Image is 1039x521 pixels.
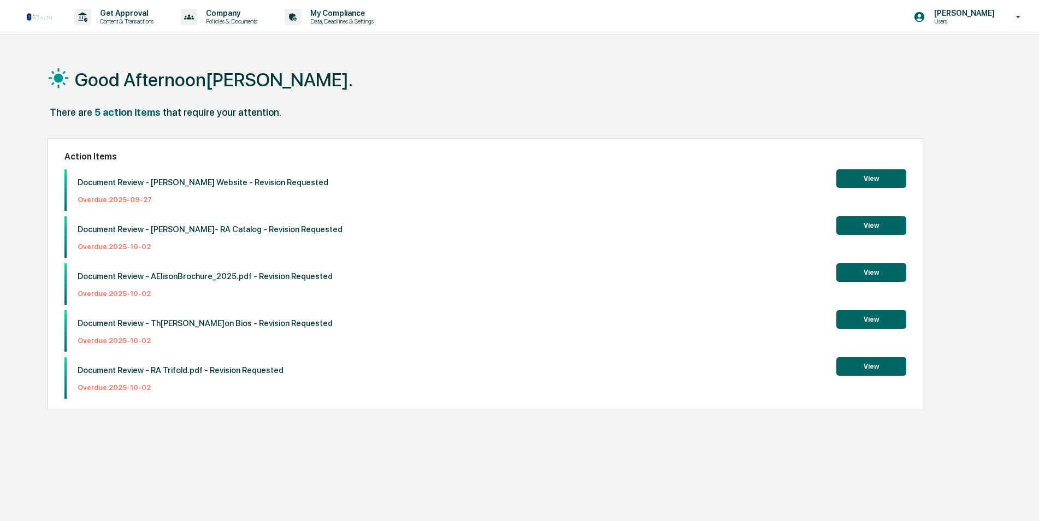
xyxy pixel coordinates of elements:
div: 5 action items [95,106,161,118]
p: [PERSON_NAME] [925,9,1000,17]
p: Document Review - AElisonBrochure_2025.pdf - Revision Requested [78,271,333,281]
a: View [836,360,906,371]
img: logo [26,13,52,21]
h2: Action Items [64,151,906,162]
p: Document Review - [PERSON_NAME] Website - Revision Requested [78,177,328,187]
p: Overdue: 2025-10-02 [78,336,333,345]
p: Users [925,17,1000,25]
a: View [836,173,906,183]
p: Content & Transactions [91,17,159,25]
button: View [836,263,906,282]
p: Company [197,9,263,17]
button: View [836,216,906,235]
div: that require your attention. [163,106,281,118]
a: View [836,220,906,230]
a: View [836,313,906,324]
button: View [836,357,906,376]
button: View [836,169,906,188]
p: Document Review - Th[PERSON_NAME]on Bios - Revision Requested [78,318,333,328]
a: View [836,267,906,277]
div: There are [50,106,92,118]
p: Data, Deadlines & Settings [302,17,379,25]
button: View [836,310,906,329]
p: Get Approval [91,9,159,17]
h1: Good Afternoon[PERSON_NAME]. [75,69,353,91]
p: Overdue: 2025-10-02 [78,289,333,298]
p: My Compliance [302,9,379,17]
p: Overdue: 2025-09-27 [78,196,328,204]
p: Overdue: 2025-10-02 [78,242,343,251]
p: Policies & Documents [197,17,263,25]
p: Document Review - [PERSON_NAME]- RA Catalog - Revision Requested [78,224,343,234]
p: Document Review - RA Trifold.pdf - Revision Requested [78,365,284,375]
p: Overdue: 2025-10-02 [78,383,284,392]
